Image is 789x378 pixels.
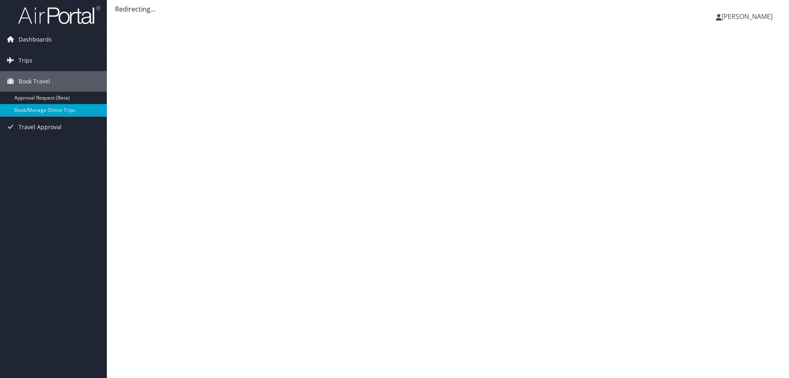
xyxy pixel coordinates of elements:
[722,12,773,21] span: [PERSON_NAME]
[18,50,32,71] span: Trips
[18,5,100,25] img: airportal-logo.png
[716,4,781,29] a: [PERSON_NAME]
[18,71,50,92] span: Book Travel
[115,4,781,14] div: Redirecting...
[18,117,62,137] span: Travel Approval
[18,29,52,50] span: Dashboards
